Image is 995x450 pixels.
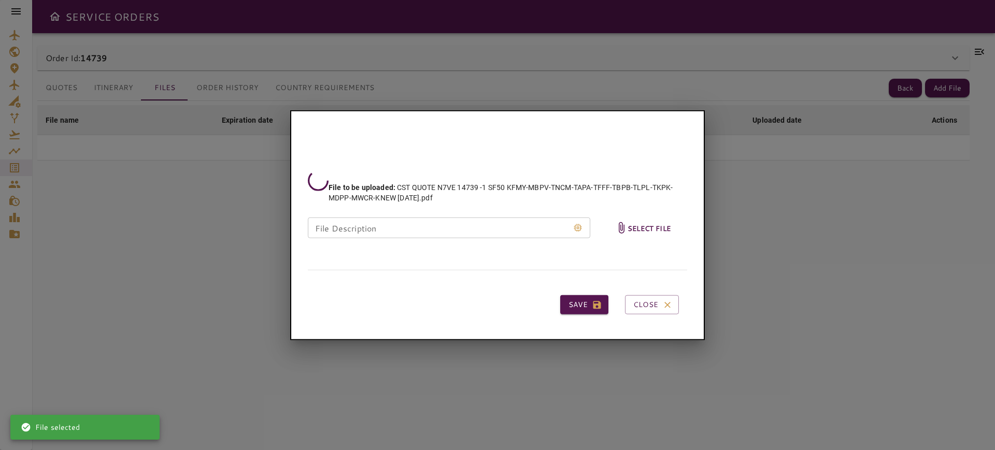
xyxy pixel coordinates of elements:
[611,202,675,253] span: upload picture
[628,222,671,234] h6: Select file
[625,295,679,314] button: Close
[329,182,687,202] div: CST QUOTE N7VE 14739 -1 SF50 KFMY-MBPV-TNCM-TAPA-TFFF-TBPB-TLPL-TKPK-MDPP-MWCR-KNEW [DATE].pdf
[329,183,395,191] span: File to be uploaded:
[560,295,608,314] button: Save
[21,418,80,437] div: File selected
